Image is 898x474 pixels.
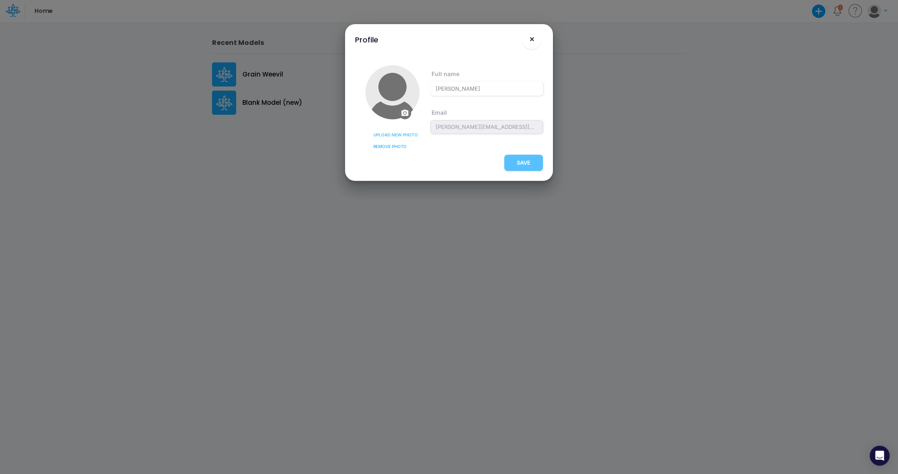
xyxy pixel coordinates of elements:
[365,65,419,119] img: User Avatar
[529,34,535,44] span: ×
[355,34,378,45] div: Profile
[430,69,543,78] label: Full name
[430,120,543,134] span: [PERSON_NAME][EMAIL_ADDRESS][DOMAIN_NAME]
[522,29,542,49] button: Close
[430,108,543,117] label: Email
[365,141,415,150] button: Remove photo
[373,132,418,138] span: Upload new photo
[373,144,407,149] span: Remove photo
[430,81,543,96] input: Insert your full name
[870,446,890,466] div: Open Intercom Messenger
